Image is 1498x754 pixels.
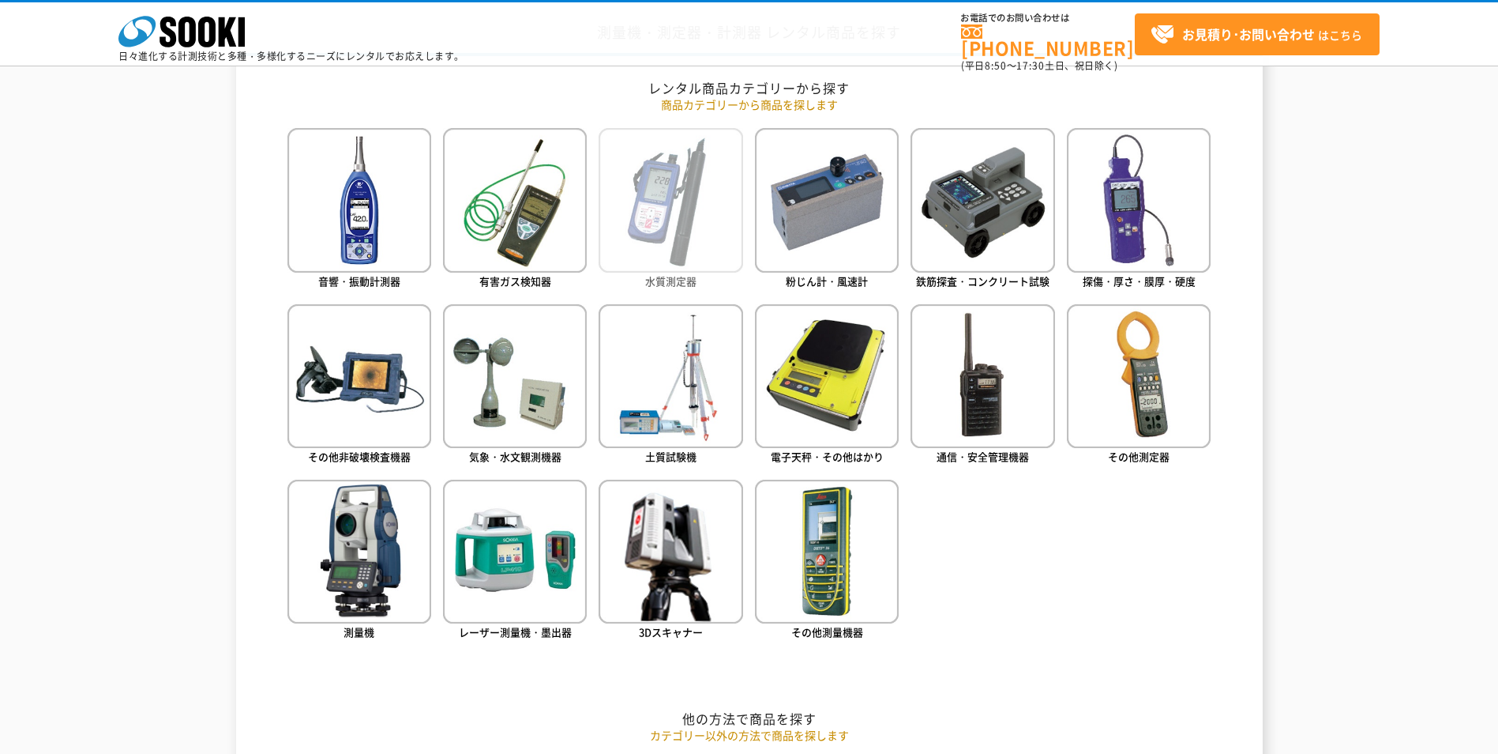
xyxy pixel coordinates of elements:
a: 通信・安全管理機器 [910,304,1054,468]
img: 測量機 [287,480,431,624]
img: 電子天秤・その他はかり [755,304,899,448]
a: 電子天秤・その他はかり [755,304,899,468]
span: 測量機 [344,624,374,639]
span: 17:30 [1016,58,1045,73]
span: レーザー測量機・墨出器 [459,624,572,639]
span: 気象・水文観測機器 [469,449,561,464]
img: 粉じん計・風速計 [755,128,899,272]
a: レーザー測量機・墨出器 [443,480,587,643]
span: その他測量機器 [791,624,863,639]
h2: レンタル商品カテゴリーから探す [287,80,1211,96]
span: 粉じん計・風速計 [786,273,868,288]
span: はこちら [1151,23,1362,47]
span: その他測定器 [1108,449,1169,464]
h2: 他の方法で商品を探す [287,711,1211,727]
a: 気象・水文観測機器 [443,304,587,468]
img: 有害ガス検知器 [443,128,587,272]
img: 音響・振動計測器 [287,128,431,272]
a: 粉じん計・風速計 [755,128,899,292]
img: 土質試験機 [599,304,742,448]
img: 鉄筋探査・コンクリート試験 [910,128,1054,272]
span: 水質測定器 [645,273,696,288]
span: 探傷・厚さ・膜厚・硬度 [1083,273,1196,288]
a: お見積り･お問い合わせはこちら [1135,13,1380,55]
span: その他非破壊検査機器 [308,449,411,464]
a: その他測量機器 [755,480,899,643]
a: [PHONE_NUMBER] [961,25,1135,57]
img: 探傷・厚さ・膜厚・硬度 [1067,128,1211,272]
span: 鉄筋探査・コンクリート試験 [916,273,1049,288]
span: 土質試験機 [645,449,696,464]
img: 気象・水文観測機器 [443,304,587,448]
img: その他測量機器 [755,480,899,624]
a: 有害ガス検知器 [443,128,587,292]
img: 水質測定器 [599,128,742,272]
span: お電話でのお問い合わせは [961,13,1135,23]
a: 鉄筋探査・コンクリート試験 [910,128,1054,292]
p: 日々進化する計測技術と多種・多様化するニーズにレンタルでお応えします。 [118,51,464,61]
img: 通信・安全管理機器 [910,304,1054,448]
a: 探傷・厚さ・膜厚・硬度 [1067,128,1211,292]
strong: お見積り･お問い合わせ [1182,25,1315,43]
a: その他非破壊検査機器 [287,304,431,468]
a: 水質測定器 [599,128,742,292]
a: 3Dスキャナー [599,480,742,643]
span: 3Dスキャナー [639,624,703,639]
a: 土質試験機 [599,304,742,468]
a: その他測定器 [1067,304,1211,468]
span: 有害ガス検知器 [479,273,551,288]
span: (平日 ～ 土日、祝日除く) [961,58,1117,73]
img: その他測定器 [1067,304,1211,448]
span: 8:50 [985,58,1007,73]
a: 測量機 [287,480,431,643]
img: 3Dスキャナー [599,480,742,624]
span: 通信・安全管理機器 [937,449,1029,464]
p: カテゴリー以外の方法で商品を探します [287,727,1211,744]
img: その他非破壊検査機器 [287,304,431,448]
span: 電子天秤・その他はかり [771,449,884,464]
p: 商品カテゴリーから商品を探します [287,96,1211,113]
img: レーザー測量機・墨出器 [443,480,587,624]
span: 音響・振動計測器 [318,273,400,288]
a: 音響・振動計測器 [287,128,431,292]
